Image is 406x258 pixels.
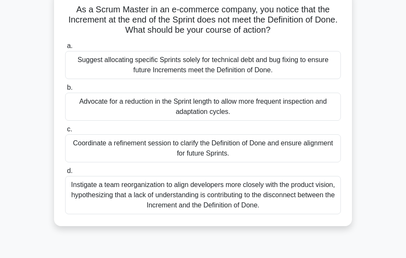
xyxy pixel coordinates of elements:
span: a. [67,42,72,49]
div: Coordinate a refinement session to clarify the Definition of Done and ensure alignment for future... [65,134,341,162]
div: Advocate for a reduction in the Sprint length to allow more frequent inspection and adaptation cy... [65,93,341,121]
div: Suggest allocating specific Sprints solely for technical debt and bug fixing to ensure future Inc... [65,51,341,79]
span: b. [67,84,72,91]
h5: As a Scrum Master in an e-commerce company, you notice that the Increment at the end of the Sprin... [64,4,342,36]
div: Instigate a team reorganization to align developers more closely with the product vision, hypothe... [65,176,341,214]
span: c. [67,125,72,133]
span: d. [67,167,72,174]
